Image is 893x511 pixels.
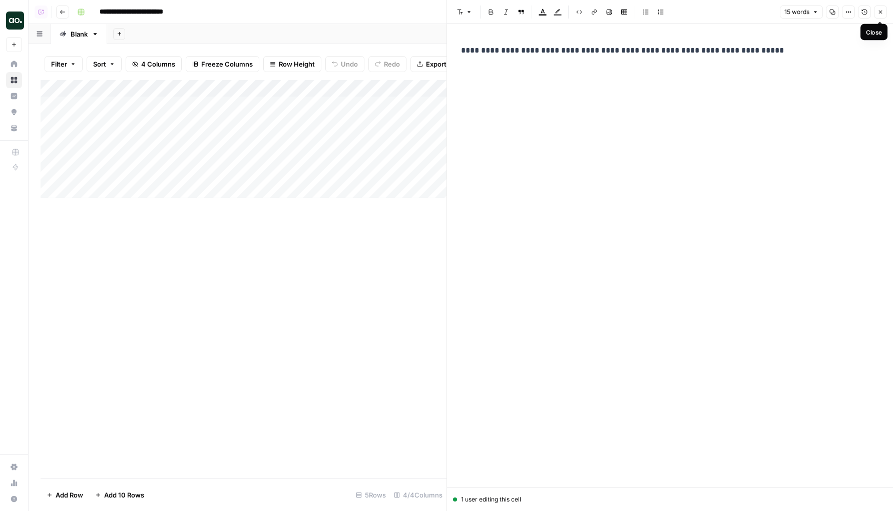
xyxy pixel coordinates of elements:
a: Blank [51,24,107,44]
div: Blank [71,29,88,39]
a: Browse [6,72,22,88]
span: 15 words [784,8,809,17]
button: Undo [325,56,364,72]
span: Sort [93,59,106,69]
div: 4/4 Columns [390,487,446,503]
span: 4 Columns [141,59,175,69]
a: Settings [6,459,22,475]
span: Add 10 Rows [104,490,144,500]
span: Add Row [56,490,83,500]
button: Freeze Columns [186,56,259,72]
span: Export CSV [426,59,462,69]
a: Home [6,56,22,72]
button: 15 words [780,6,823,19]
a: Your Data [6,120,22,136]
button: Help + Support [6,491,22,507]
button: Export CSV [410,56,468,72]
button: Workspace: AirOps Builders [6,8,22,33]
div: Close [866,28,882,37]
span: Redo [384,59,400,69]
span: Filter [51,59,67,69]
span: Freeze Columns [201,59,253,69]
span: Undo [341,59,358,69]
button: Add 10 Rows [89,487,150,503]
span: Row Height [279,59,315,69]
a: Opportunities [6,104,22,120]
button: Sort [87,56,122,72]
div: 1 user editing this cell [453,495,887,504]
div: 5 Rows [352,487,390,503]
button: Row Height [263,56,321,72]
button: Add Row [41,487,89,503]
button: 4 Columns [126,56,182,72]
img: AirOps Builders Logo [6,12,24,30]
button: Filter [45,56,83,72]
a: Insights [6,88,22,104]
button: Redo [368,56,406,72]
a: Usage [6,475,22,491]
